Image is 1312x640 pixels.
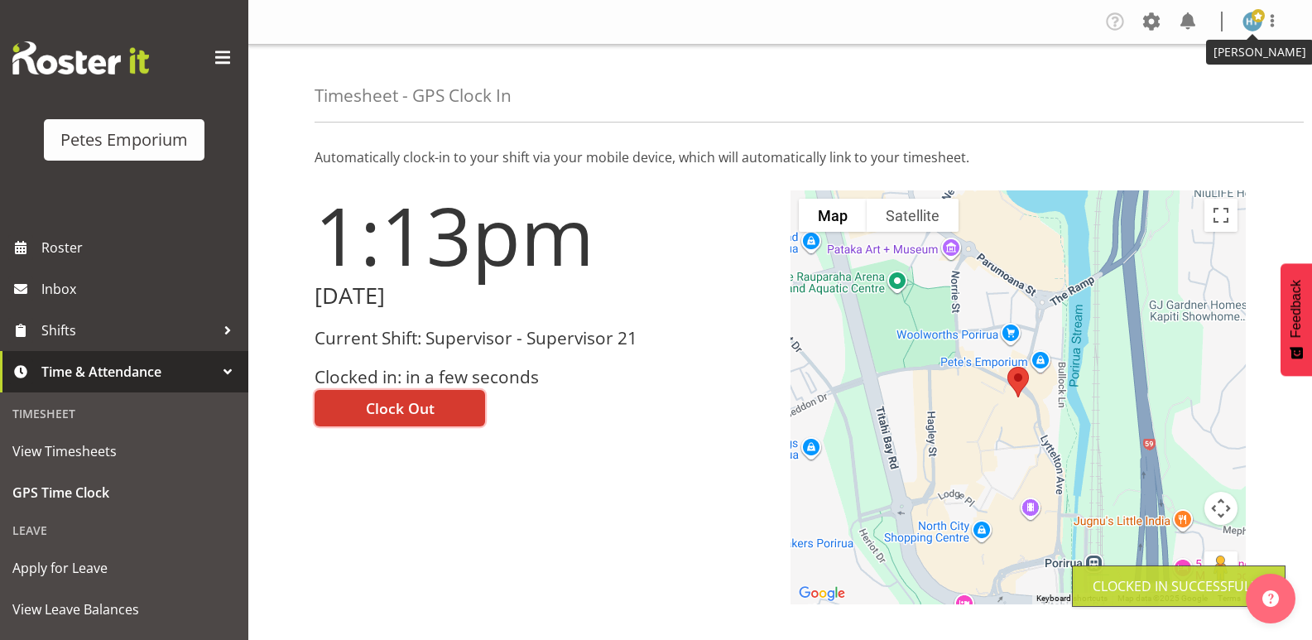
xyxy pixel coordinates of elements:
[1242,12,1262,31] img: helena-tomlin701.jpg
[795,583,849,604] a: Open this area in Google Maps (opens a new window)
[1093,576,1265,596] div: Clocked in Successfully
[12,480,236,505] span: GPS Time Clock
[12,597,236,622] span: View Leave Balances
[12,41,149,75] img: Rosterit website logo
[315,86,512,105] h4: Timesheet - GPS Clock In
[315,390,485,426] button: Clock Out
[4,547,244,589] a: Apply for Leave
[12,439,236,464] span: View Timesheets
[41,318,215,343] span: Shifts
[315,147,1246,167] p: Automatically clock-in to your shift via your mobile device, which will automatically link to you...
[41,277,240,301] span: Inbox
[1281,263,1312,376] button: Feedback - Show survey
[795,583,849,604] img: Google
[1204,551,1238,585] button: Drag Pegman onto the map to open Street View
[4,589,244,630] a: View Leave Balances
[366,397,435,419] span: Clock Out
[1204,492,1238,525] button: Map camera controls
[1204,199,1238,232] button: Toggle fullscreen view
[315,190,771,280] h1: 1:13pm
[60,128,188,152] div: Petes Emporium
[4,397,244,431] div: Timesheet
[1289,280,1304,338] span: Feedback
[12,556,236,580] span: Apply for Leave
[799,199,867,232] button: Show street map
[1036,593,1108,604] button: Keyboard shortcuts
[4,431,244,472] a: View Timesheets
[4,513,244,547] div: Leave
[867,199,959,232] button: Show satellite imagery
[315,368,771,387] h3: Clocked in: in a few seconds
[41,359,215,384] span: Time & Attendance
[315,329,771,348] h3: Current Shift: Supervisor - Supervisor 21
[315,283,771,309] h2: [DATE]
[1262,590,1279,607] img: help-xxl-2.png
[4,472,244,513] a: GPS Time Clock
[41,235,240,260] span: Roster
